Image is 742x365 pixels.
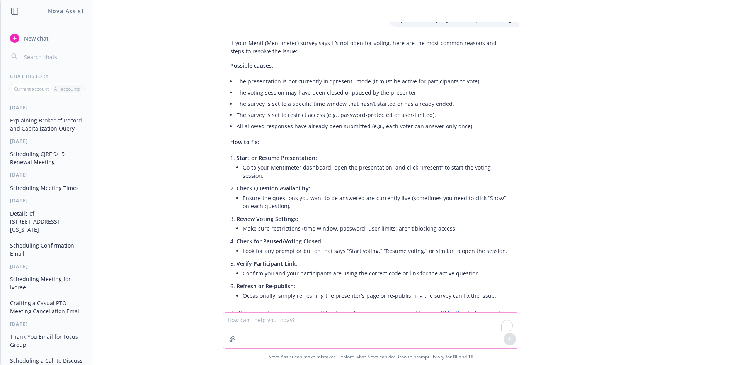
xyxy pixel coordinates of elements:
[237,109,512,121] li: The survey is set to restrict access (e.g., password-protected or user-limited).
[7,330,87,351] button: Thank You Email for Focus Group
[243,223,512,234] li: Make sure restrictions (time window, password, user limits) aren’t blocking access.
[14,86,49,92] p: Current account
[237,282,295,290] span: Refresh or Re-publish:
[468,353,474,360] a: TR
[1,171,93,178] div: [DATE]
[1,197,93,204] div: [DATE]
[243,268,512,279] li: Confirm you and your participants are using the correct code or link for the active question.
[48,7,84,15] h1: Nova Assist
[237,98,512,109] li: The survey is set to a specific time window that hasn’t started or has already ended.
[230,39,512,55] p: If your Menti (Mentimeter) survey says it’s not open for voting, here are the most common reasons...
[22,34,49,42] span: New chat
[230,62,273,69] span: Possible causes:
[237,121,512,132] li: All allowed responses have already been submitted (e.g., each voter can answer only once).
[1,104,93,111] div: [DATE]
[453,353,458,360] a: BI
[230,309,512,325] p: If after these steps your survey is still not open for voting, you may want to consult or contact...
[243,245,512,256] li: Look for any prompt or button that says “Start voting,” “Resume voting,” or similar to open the s...
[237,185,310,192] span: Check Question Availability:
[1,263,93,270] div: [DATE]
[7,182,87,194] button: Scheduling Meeting Times
[243,192,512,212] li: Ensure the questions you want to be answered are currently live (sometimes you need to click “Sho...
[3,349,739,365] span: Nova Assist can make mistakes. Explore what Nova can do: Browse prompt library for and
[7,148,87,168] button: Scheduling CJRF 9/15 Renewal Meeting
[7,207,87,236] button: Details of [STREET_ADDRESS][US_STATE]
[237,215,298,222] span: Review Voting Settings:
[54,86,80,92] p: All accounts
[1,138,93,144] div: [DATE]
[7,297,87,317] button: Crafting a Casual PTO Meeting Cancellation Email
[1,321,93,327] div: [DATE]
[237,154,317,161] span: Start or Resume Presentation:
[243,162,512,181] li: Go to your Mentimeter dashboard, open the presentation, and click “Present” to start the voting s...
[237,260,297,267] span: Verify Participant Link:
[237,238,323,245] span: Check for Paused/Voting Closed:
[237,76,512,87] li: The presentation is not currently in "present" mode (it must be active for participants to vote).
[1,73,93,80] div: Chat History
[230,138,259,146] span: How to fix:
[7,31,87,45] button: New chat
[22,51,84,62] input: Search chats
[7,114,87,135] button: Explaining Broker of Record and Capitalization Query
[237,87,512,98] li: The voting session may have been closed or paused by the presenter.
[223,313,519,348] textarea: To enrich screen reader interactions, please activate Accessibility in Grammarly extension settings
[243,290,512,301] li: Occasionally, simply refreshing the presenter's page or re-publishing the survey can fix the issue.
[7,273,87,294] button: Scheduling Meeting for Ivoree
[7,239,87,260] button: Scheduling Confirmation Email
